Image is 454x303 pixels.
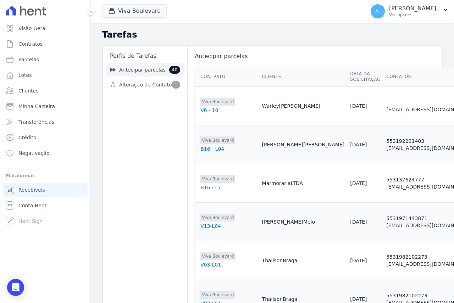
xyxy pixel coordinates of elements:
span: A. [375,9,380,14]
span: Viva Boulevard [200,214,235,221]
span: Contratos [18,40,43,47]
button: Viva Boulevard [102,4,167,18]
span: Lotes [18,72,32,79]
div: [PERSON_NAME] [PERSON_NAME] [262,141,345,148]
div: [PERSON_NAME] Melo [262,218,345,225]
nav: Sidebar [106,63,184,91]
span: 40 [169,66,180,74]
span: Viva Boulevard [200,252,235,260]
h2: Tarefas [102,28,443,41]
span: Viva Boulevard [200,175,235,183]
a: Antecipar parcelas 40 [106,63,184,77]
div: Thalison Braga [262,257,345,264]
th: Data da Solicitação [347,67,383,87]
a: Negativação [3,146,88,160]
div: V03-L01 [200,261,256,268]
a: Contratos [3,37,88,51]
a: Visão Geral [3,21,88,35]
a: Alteração de Contato 1 [106,78,184,91]
a: Clientes [3,84,88,98]
a: Minha Carteira [3,99,88,113]
th: Contrato [195,67,259,87]
div: V6 - 10 [200,107,256,114]
div: Marmoraria LTDA [262,180,345,187]
span: Negativação [18,150,50,157]
a: Lotes [3,68,88,82]
td: [DATE] [347,125,383,164]
td: [DATE] [347,87,383,125]
div: Open Intercom Messenger [7,279,24,296]
span: Visão Geral [18,25,47,32]
div: B16 - L04 [200,145,256,152]
a: Conta Hent [3,198,88,213]
div: B16 - L7 [200,184,256,191]
div: Thalison Braga [262,296,345,303]
a: Recebíveis [3,183,88,197]
span: Crédito [18,134,37,141]
div: Warley [PERSON_NAME] [262,102,345,110]
span: Conta Hent [18,202,46,209]
p: Ver opções [389,12,440,18]
td: [DATE] [347,241,383,280]
span: Transferências [18,118,54,125]
span: Viva Boulevard [200,291,235,299]
div: Plataformas [6,172,85,180]
span: Alteração de Contato [119,81,172,89]
span: Clientes [18,87,38,94]
td: [DATE] [347,164,383,203]
span: 1 [172,81,180,89]
span: Viva Boulevard [200,98,235,106]
td: [DATE] [347,203,383,241]
span: Antecipar parcelas [119,66,166,74]
span: Minha Carteira [18,103,55,110]
div: V13-L04 [200,223,256,230]
span: Parcelas [18,56,39,63]
p: [PERSON_NAME] . [389,5,440,12]
a: Parcelas [3,52,88,67]
button: A. [PERSON_NAME] . Ver opções [365,1,454,21]
span: Viva Boulevard [200,136,235,144]
div: Perfis de Tarefas [106,49,184,63]
th: Cliente [259,67,348,87]
span: Recebíveis [18,186,45,193]
a: Transferências [3,115,88,129]
a: Crédito [3,130,88,145]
